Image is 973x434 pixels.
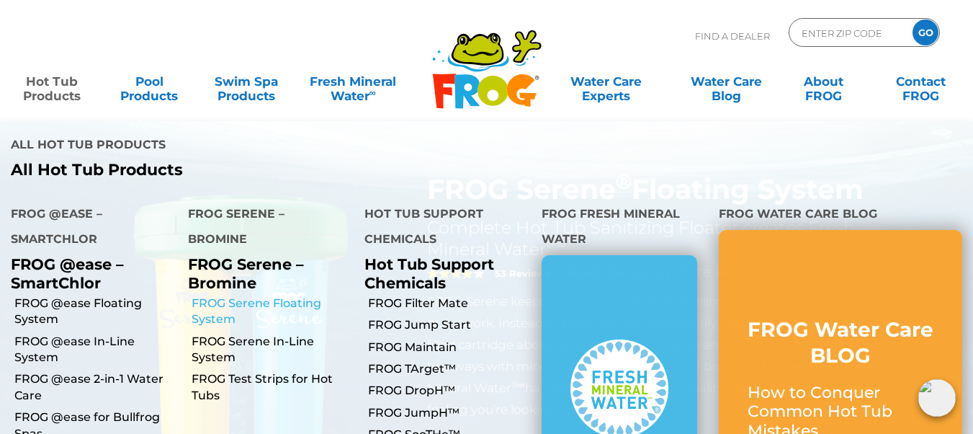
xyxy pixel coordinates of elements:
[369,87,376,98] sup: ∞
[192,371,354,404] a: FROG Test Strips for Hot Tubs
[542,201,697,255] h4: FROG Fresh Mineral Water
[209,67,284,96] a: Swim SpaProducts
[695,18,770,54] p: Find A Dealer
[14,67,90,96] a: Hot TubProducts
[368,317,531,333] a: FROG Jump Start
[14,371,177,404] a: FROG @ease 2-in-1 Water Care
[719,201,962,230] h4: FROG Water Care Blog
[112,67,187,96] a: PoolProducts
[368,340,531,355] a: FROG Maintain
[544,67,667,96] a: Water CareExperts
[689,67,764,96] a: Water CareBlog
[306,67,400,96] a: Fresh MineralWater∞
[188,201,344,255] h4: FROG Serene – Bromine
[11,201,166,255] h4: FROG @ease – SmartChlor
[11,255,166,291] p: FROG @ease – SmartChlor
[14,334,177,366] a: FROG @ease In-Line System
[918,379,956,417] img: openIcon
[883,67,959,96] a: ContactFROG
[192,296,354,328] a: FROG Serene Floating System
[800,22,897,43] input: Zip Code Form
[364,255,494,291] a: Hot Tub Support Chemicals
[913,19,938,45] input: GO
[364,201,520,255] h4: Hot Tub Support Chemicals
[786,67,861,96] a: AboutFROG
[14,296,177,328] a: FROG @ease Floating System
[192,334,354,366] a: FROG Serene In-Line System
[11,161,476,180] a: All Hot Tub Products
[188,255,344,291] p: FROG Serene – Bromine
[368,405,531,421] a: FROG JumpH™
[368,296,531,311] a: FROG Filter Mate
[368,383,531,399] a: FROG DropH™
[748,316,933,369] h3: FROG Water Care BLOG
[11,132,476,161] h4: All Hot Tub Products
[368,361,531,377] a: FROG TArget™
